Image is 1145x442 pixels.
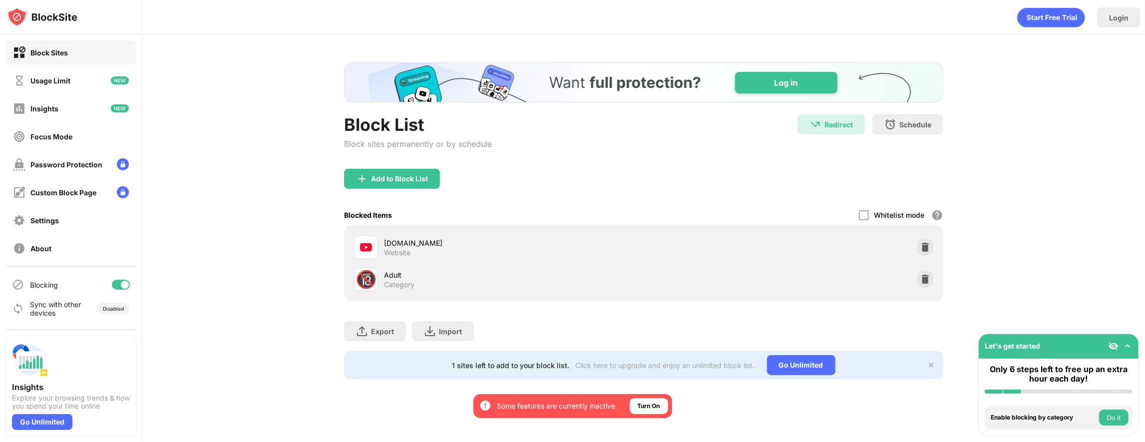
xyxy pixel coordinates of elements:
img: new-icon.svg [111,104,129,112]
div: Blocked Items [344,211,392,219]
img: lock-menu.svg [117,186,129,198]
div: Only 6 steps left to free up an extra hour each day! [985,365,1133,384]
img: block-on.svg [13,46,25,59]
div: Insights [12,382,130,392]
div: Adult [384,270,644,280]
div: Whitelist mode [874,211,924,219]
div: Add to Block List [371,175,428,183]
img: favicons [360,241,372,253]
div: Go Unlimited [767,355,835,375]
div: Focus Mode [30,132,72,141]
img: new-icon.svg [111,76,129,84]
img: lock-menu.svg [117,158,129,170]
div: Category [384,280,414,289]
div: About [30,244,51,253]
div: Block Sites [30,48,68,57]
div: Website [384,248,410,257]
img: x-button.svg [927,361,935,369]
div: Block sites permanently or by schedule [344,139,492,149]
div: Blocking [30,281,58,289]
div: Click here to upgrade and enjoy an unlimited block list. [576,361,755,370]
img: password-protection-off.svg [13,158,25,171]
img: omni-setup-toggle.svg [1123,341,1133,351]
img: insights-off.svg [13,102,25,115]
div: Some features are currently inactive. [497,401,618,411]
div: Usage Limit [30,76,70,85]
img: blocking-icon.svg [12,279,24,291]
div: Let's get started [985,342,1040,350]
div: Go Unlimited [12,414,72,430]
img: customize-block-page-off.svg [13,186,25,199]
button: Do it [1099,410,1129,426]
img: settings-off.svg [13,214,25,227]
img: sync-icon.svg [12,303,24,315]
div: Redirect [824,120,853,129]
div: Password Protection [30,160,102,169]
img: error-circle-white.svg [479,400,491,412]
div: Sync with other devices [30,300,81,317]
div: Enable blocking by category [991,414,1097,421]
div: Import [439,327,462,336]
div: Block List [344,114,492,135]
div: Export [371,327,394,336]
iframe: Banner [344,62,943,102]
img: logo-blocksite.svg [7,7,77,27]
div: Disabled [103,306,124,312]
img: eye-not-visible.svg [1109,341,1119,351]
div: Schedule [899,120,931,129]
img: about-off.svg [13,242,25,255]
div: Turn On [638,401,660,411]
div: Login [1109,13,1129,22]
div: 1 sites left to add to your block list. [452,361,570,370]
img: time-usage-off.svg [13,74,25,87]
div: 🔞 [356,269,377,290]
div: Settings [30,216,59,225]
div: Explore your browsing trends & how you spend your time online [12,394,130,410]
div: Insights [30,104,58,113]
img: focus-off.svg [13,130,25,143]
div: [DOMAIN_NAME] [384,238,644,248]
div: animation [1017,7,1085,27]
img: push-insights.svg [12,342,48,378]
div: Custom Block Page [30,188,96,197]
